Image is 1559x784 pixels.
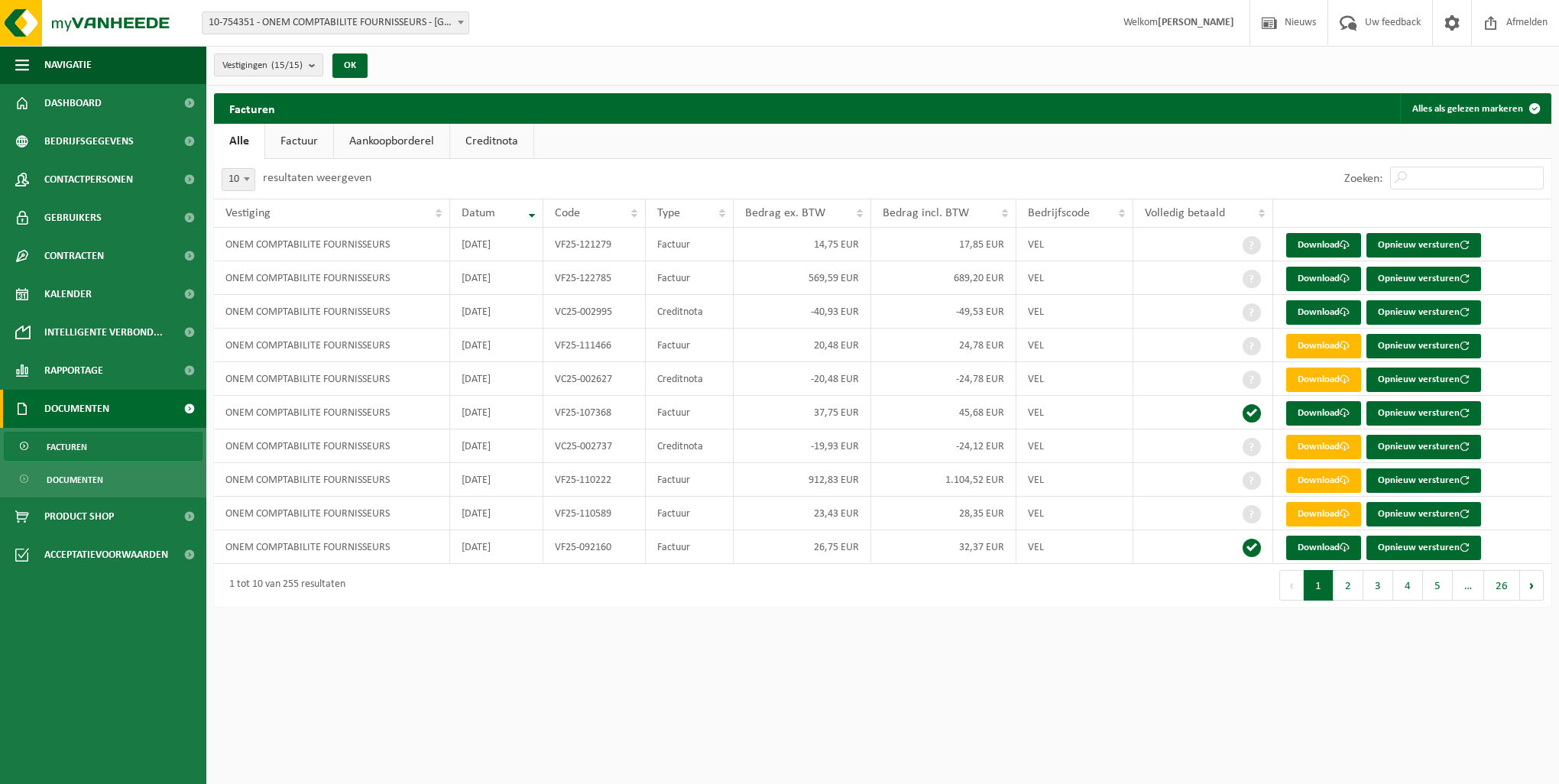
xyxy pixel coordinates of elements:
a: Alle [214,124,264,159]
td: VEL [1016,396,1133,429]
button: Opnieuw versturen [1366,435,1481,459]
td: [DATE] [450,261,543,295]
span: Navigatie [44,46,92,84]
td: [DATE] [450,329,543,362]
td: ONEM COMPTABILITE FOURNISSEURS [214,228,450,261]
span: Intelligente verbond... [44,313,163,352]
a: Aankoopborderel [334,124,449,159]
button: Alles als gelezen markeren [1400,93,1550,124]
button: Opnieuw versturen [1366,401,1481,426]
span: Gebruikers [44,199,102,237]
count: (15/15) [271,60,303,70]
span: Vestiging [225,207,271,219]
td: ONEM COMPTABILITE FOURNISSEURS [214,261,450,295]
td: Factuur [646,497,734,530]
td: -19,93 EUR [734,429,871,463]
button: 5 [1423,570,1453,601]
span: Rapportage [44,352,103,390]
td: VEL [1016,228,1133,261]
a: Factuur [265,124,333,159]
td: [DATE] [450,228,543,261]
label: resultaten weergeven [263,172,371,184]
button: Vestigingen(15/15) [214,53,323,76]
span: Facturen [47,432,87,462]
td: ONEM COMPTABILITE FOURNISSEURS [214,497,450,530]
span: Product Shop [44,497,114,536]
td: 912,83 EUR [734,463,871,497]
td: VEL [1016,497,1133,530]
td: ONEM COMPTABILITE FOURNISSEURS [214,463,450,497]
td: 26,75 EUR [734,530,871,564]
td: -20,48 EUR [734,362,871,396]
td: VEL [1016,530,1133,564]
td: 45,68 EUR [871,396,1016,429]
button: 2 [1334,570,1363,601]
td: ONEM COMPTABILITE FOURNISSEURS [214,329,450,362]
span: Contactpersonen [44,160,133,199]
td: Factuur [646,329,734,362]
td: VF25-122785 [543,261,646,295]
span: Bedrag incl. BTW [883,207,969,219]
a: Download [1286,300,1361,325]
td: [DATE] [450,497,543,530]
td: 32,37 EUR [871,530,1016,564]
a: Download [1286,267,1361,291]
span: Kalender [44,275,92,313]
td: 14,75 EUR [734,228,871,261]
button: Next [1520,570,1544,601]
span: Vestigingen [222,54,303,77]
span: Documenten [44,390,109,428]
td: -40,93 EUR [734,295,871,329]
td: Creditnota [646,362,734,396]
button: 3 [1363,570,1393,601]
a: Download [1286,233,1361,258]
td: VEL [1016,329,1133,362]
a: Download [1286,502,1361,526]
a: Creditnota [450,124,533,159]
td: 37,75 EUR [734,396,871,429]
td: VF25-110222 [543,463,646,497]
td: Factuur [646,261,734,295]
button: Opnieuw versturen [1366,368,1481,392]
td: [DATE] [450,530,543,564]
button: Opnieuw versturen [1366,267,1481,291]
button: Previous [1279,570,1304,601]
td: [DATE] [450,295,543,329]
span: Datum [462,207,495,219]
a: Download [1286,468,1361,493]
strong: [PERSON_NAME] [1158,17,1234,28]
td: 28,35 EUR [871,497,1016,530]
td: ONEM COMPTABILITE FOURNISSEURS [214,362,450,396]
span: Contracten [44,237,104,275]
a: Download [1286,368,1361,392]
td: Factuur [646,463,734,497]
td: VC25-002627 [543,362,646,396]
td: VEL [1016,261,1133,295]
td: Creditnota [646,429,734,463]
td: VC25-002995 [543,295,646,329]
td: VEL [1016,362,1133,396]
td: VEL [1016,295,1133,329]
a: Download [1286,334,1361,358]
td: Factuur [646,228,734,261]
td: Factuur [646,396,734,429]
td: -24,12 EUR [871,429,1016,463]
span: 10-754351 - ONEM COMPTABILITE FOURNISSEURS - BRUXELLES [203,12,468,34]
td: VF25-121279 [543,228,646,261]
td: ONEM COMPTABILITE FOURNISSEURS [214,295,450,329]
a: Facturen [4,432,203,461]
td: VEL [1016,429,1133,463]
td: ONEM COMPTABILITE FOURNISSEURS [214,530,450,564]
span: Acceptatievoorwaarden [44,536,168,574]
td: VF25-107368 [543,396,646,429]
button: Opnieuw versturen [1366,536,1481,560]
button: Opnieuw versturen [1366,468,1481,493]
button: 1 [1304,570,1334,601]
a: Download [1286,435,1361,459]
td: 689,20 EUR [871,261,1016,295]
td: 23,43 EUR [734,497,871,530]
td: VC25-002737 [543,429,646,463]
span: Volledig betaald [1145,207,1225,219]
td: Factuur [646,530,734,564]
td: -49,53 EUR [871,295,1016,329]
